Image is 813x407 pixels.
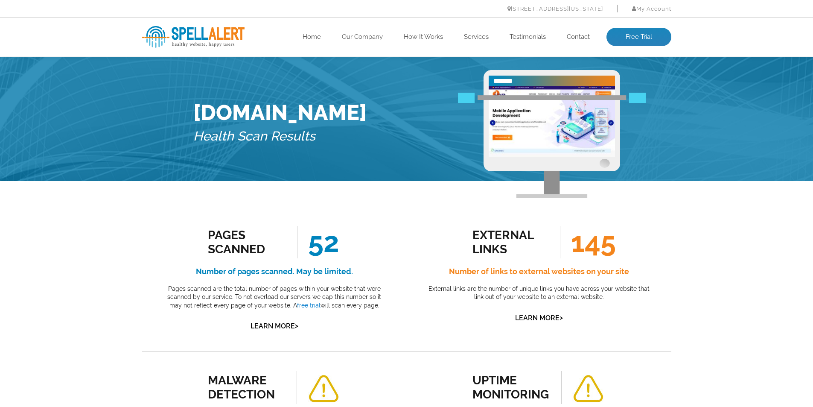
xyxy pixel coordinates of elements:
h4: Number of links to external websites on your site [426,265,652,278]
span: 145 [560,226,616,258]
img: alert [308,375,339,403]
a: free trial [297,302,321,309]
h1: [DOMAIN_NAME] [193,100,367,125]
span: > [559,312,563,324]
img: alert [572,375,604,403]
a: Learn More> [515,314,563,322]
img: Free Webiste Analysis [484,70,620,198]
h5: Health Scan Results [193,125,367,148]
div: uptime monitoring [472,373,550,401]
h4: Number of pages scanned. May be limited. [161,265,388,278]
p: Pages scanned are the total number of pages within your website that were scanned by our service.... [161,285,388,310]
p: External links are the number of unique links you have across your website that link out of your ... [426,285,652,302]
img: Free Webiste Analysis [458,94,646,104]
img: Free Website Analysis [489,86,615,157]
span: 52 [297,226,339,258]
div: Pages Scanned [208,228,285,256]
div: external links [472,228,550,256]
span: > [295,320,298,332]
a: Learn More> [251,322,298,330]
div: malware detection [208,373,285,401]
